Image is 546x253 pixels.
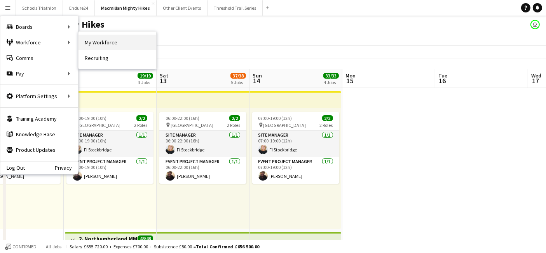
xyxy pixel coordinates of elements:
app-card-role: Event Project Manager1/106:00-22:00 (16h)[PERSON_NAME] [159,157,246,184]
a: Log Out [0,165,25,171]
app-job-card: 06:00-22:00 (16h)2/2 [GEOGRAPHIC_DATA]2 RolesSite Manager1/106:00-22:00 (16h)Fi StockbridgeEvent ... [159,112,246,184]
div: 4 Jobs [324,79,338,85]
app-user-avatar: Liz Sutton [530,20,540,29]
span: 2/2 [322,115,333,121]
span: Tue [438,72,447,79]
app-card-role: Site Manager1/106:00-22:00 (16h)Fi Stockbridge [159,131,246,157]
span: [GEOGRAPHIC_DATA] [263,122,306,128]
span: 13 [159,76,168,85]
span: 2/2 [136,115,147,121]
span: Wed [531,72,541,79]
a: Comms [0,50,78,66]
span: 2 Roles [134,122,147,128]
span: 2 Roles [227,122,240,128]
app-card-role: Event Project Manager1/109:00-19:00 (10h)[PERSON_NAME] [66,157,154,184]
span: 33/33 [323,73,339,79]
div: 5 Jobs [231,79,246,85]
div: 3 Jobs [138,79,153,85]
div: Salary £655 720.00 + Expenses £700.00 + Subsistence £80.00 = [70,244,259,249]
a: My Workforce [78,35,156,50]
button: Macmillan Mighty Hikes [95,0,157,16]
app-card-role: Site Manager1/107:00-19:00 (12h)Fi Stockbridge [252,131,339,157]
div: Workforce [0,35,78,50]
span: Total Confirmed £656 500.00 [196,244,259,249]
app-job-card: 09:00-19:00 (10h)2/2 [GEOGRAPHIC_DATA]2 RolesSite Manager1/109:00-19:00 (10h)Fi StockbridgeEvent ... [66,112,154,184]
button: Endure24 [63,0,95,16]
button: Threshold Trail Series [208,0,263,16]
span: Mon [345,72,356,79]
div: Boards [0,19,78,35]
a: Product Updates [0,142,78,158]
span: 16 [437,76,447,85]
app-card-role: Site Manager1/109:00-19:00 (10h)Fi Stockbridge [66,131,154,157]
span: 06:00-22:00 (16h) [166,115,199,121]
a: Knowledge Base [0,126,78,142]
button: Other Client Events [157,0,208,16]
button: Confirmed [4,242,38,251]
span: 17 [530,76,541,85]
span: Sat [160,72,168,79]
span: [GEOGRAPHIC_DATA] [171,122,213,128]
span: 37/38 [230,73,246,79]
div: Pay [0,66,78,81]
a: Privacy [55,165,78,171]
span: [GEOGRAPHIC_DATA] [78,122,120,128]
a: Training Academy [0,111,78,126]
h3: 2. Northumberland MMH- 3 day role [79,235,137,242]
span: 48/48 [138,235,153,241]
span: Sun [253,72,262,79]
span: 19/19 [138,73,153,79]
button: Schools Triathlon [16,0,63,16]
span: 14 [251,76,262,85]
span: 07:00-19:00 (12h) [258,115,292,121]
span: 2/2 [229,115,240,121]
app-card-role: Event Project Manager1/107:00-19:00 (12h)[PERSON_NAME] [252,157,339,184]
app-job-card: 07:00-19:00 (12h)2/2 [GEOGRAPHIC_DATA]2 RolesSite Manager1/107:00-19:00 (12h)Fi StockbridgeEvent ... [252,112,339,184]
span: All jobs [44,244,63,249]
span: 15 [344,76,356,85]
span: 09:00-19:00 (10h) [73,115,106,121]
a: Recruiting [78,50,156,66]
span: Confirmed [12,244,37,249]
span: 2 Roles [320,122,333,128]
div: Platform Settings [0,88,78,104]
